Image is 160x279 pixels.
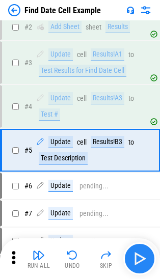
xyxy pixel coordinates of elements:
div: Test Description [39,152,88,164]
div: Results!A1 [91,48,124,61]
div: pending... [79,237,109,245]
div: to [128,51,134,59]
div: Results!A3 [91,92,124,104]
span: # 7 [24,209,32,217]
div: Undo [65,263,80,269]
span: # 8 [24,237,32,245]
button: Undo [56,246,89,271]
img: Back [8,4,20,16]
div: to [128,95,134,102]
img: Main button [131,250,148,267]
div: cell [77,51,87,59]
div: pending... [79,182,109,190]
span: # 3 [24,59,32,67]
div: to [128,138,134,146]
img: Undo [66,249,78,261]
span: # 2 [24,23,32,31]
img: Run All [33,249,45,261]
div: Results!B3 [91,136,124,148]
img: Support [126,6,135,14]
button: Run All [22,246,55,271]
div: Results [105,21,130,33]
div: Update [48,92,73,104]
div: cell [77,138,87,146]
div: Update [48,180,73,192]
div: Update [48,235,73,247]
img: Settings menu [140,4,152,16]
img: Skip [100,249,112,261]
span: # 6 [24,182,32,190]
div: Skip [100,263,113,269]
div: Update [48,207,73,219]
div: Test Results for Find Date Cell [39,65,126,77]
div: Update [48,48,73,61]
span: # 4 [24,102,32,110]
div: Test # [39,108,60,121]
div: sheet [86,23,101,31]
div: Find Date Cell Example [24,6,101,15]
div: pending... [79,210,109,217]
div: Update [48,136,73,148]
div: Run All [28,263,50,269]
button: Skip [90,246,122,271]
span: # 5 [24,146,32,154]
div: cell [77,95,87,102]
div: Add Sheet [48,21,82,33]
